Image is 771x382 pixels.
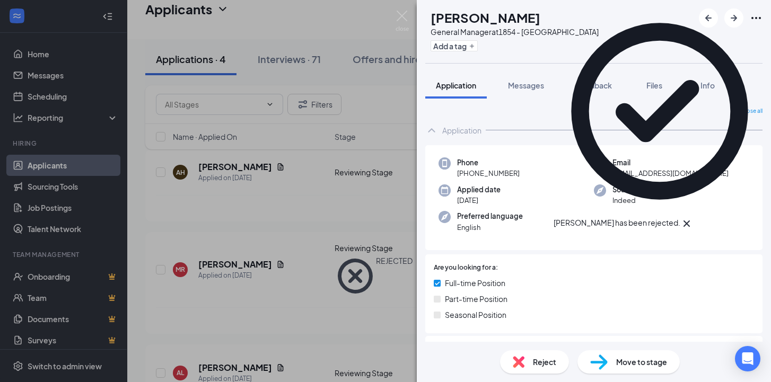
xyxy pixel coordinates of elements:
span: Messages [508,81,544,90]
svg: CheckmarkCircle [554,5,766,217]
h1: [PERSON_NAME] [431,8,540,26]
svg: Cross [680,217,693,230]
span: Move to stage [616,356,667,368]
button: PlusAdd a tag [431,40,478,51]
div: [PERSON_NAME] has been rejected. [554,217,680,230]
div: Open Intercom Messenger [735,346,760,371]
span: Application [436,81,476,90]
span: Phone [457,157,520,168]
span: Part-time Position [445,293,507,305]
span: Applied date [457,184,501,195]
span: Preferred language [457,211,523,221]
span: Full-time Position [445,277,505,289]
span: Reject [533,356,556,368]
div: General Manager at 1854 - [GEOGRAPHIC_DATA] [431,26,599,37]
span: English [457,222,523,233]
span: Are you looking for a: [434,263,498,273]
span: [DATE] [457,195,501,206]
div: Application [442,125,481,136]
svg: ChevronUp [425,124,438,137]
span: [PHONE_NUMBER] [457,168,520,179]
span: Seasonal Position [445,309,506,321]
svg: Plus [469,43,475,49]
